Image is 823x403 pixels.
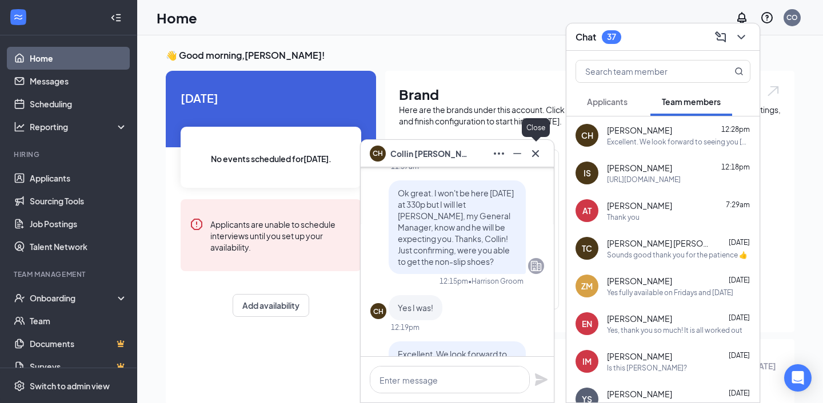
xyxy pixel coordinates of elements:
svg: Analysis [14,121,25,132]
div: Yes, thank you so much! It is all worked out [607,325,742,335]
h3: Chat [576,31,596,43]
img: open.6027fd2a22e1237b5b06.svg [766,84,781,98]
button: Add availability [233,294,309,317]
button: Minimize [508,144,526,163]
div: Here are the brands under this account. Click into a brand to see your locations, managers, job p... [399,104,781,127]
div: Onboarding [30,292,118,304]
span: [DATE] [729,389,750,397]
div: CH [373,307,383,316]
a: Messages [30,70,127,92]
button: ComposeMessage [712,28,730,46]
span: Applicants [587,96,628,107]
span: Ok great. I won't be here [DATE] at 330p but I will let [PERSON_NAME], my General Manager, know a... [398,188,514,267]
svg: Ellipses [492,147,506,160]
svg: WorkstreamLogo [13,11,24,23]
span: 12:28pm [721,125,750,134]
div: Close [522,118,550,137]
h1: Brand [399,84,781,104]
span: [DATE] [729,313,750,322]
svg: Error [190,217,203,231]
input: Search team member [576,61,712,82]
span: [DATE] [729,351,750,360]
div: 37 [607,32,616,42]
svg: ChevronDown [734,30,748,44]
span: Team members [662,96,721,107]
span: [PERSON_NAME] [607,162,672,174]
div: TC [582,243,592,254]
svg: Minimize [510,147,524,160]
h3: 👋 Good morning, [PERSON_NAME] ! [166,49,794,62]
button: Cross [526,144,545,163]
svg: MagnifyingGlass [734,67,744,76]
span: Yes I was! [398,303,433,313]
span: [PERSON_NAME] [607,200,672,211]
div: 12:19pm [391,323,420,332]
a: Scheduling [30,92,127,115]
button: Ellipses [490,144,508,163]
span: Collin [PERSON_NAME] [390,147,470,160]
span: 7:29am [726,200,750,209]
div: CO [786,13,798,22]
span: [PERSON_NAME] [607,313,672,324]
button: ChevronDown [732,28,750,46]
svg: ComposeMessage [714,30,728,44]
svg: UserCheck [14,292,25,304]
h1: Home [157,8,197,27]
a: Home [30,47,127,70]
a: Talent Network [30,235,127,258]
span: [PERSON_NAME] [607,124,672,136]
div: EN [582,318,592,329]
svg: Settings [14,380,25,392]
span: [DATE] [181,89,361,107]
svg: Collapse [110,12,122,23]
div: Hiring [14,150,125,159]
span: [DATE] [729,238,750,247]
svg: Plane [534,373,548,386]
span: • Harrison Groom [468,276,524,286]
div: 12:15pm [440,276,468,286]
div: Sounds good thank you for the patience 👍 [607,250,748,260]
a: SurveysCrown [30,355,127,378]
svg: Notifications [735,11,749,25]
a: Sourcing Tools [30,190,127,212]
a: DocumentsCrown [30,332,127,355]
div: Reporting [30,121,128,132]
span: [PERSON_NAME] [PERSON_NAME] [607,237,710,249]
div: Applicants are unable to schedule interviews until you set up your availability. [210,217,352,253]
a: Team [30,309,127,332]
a: Job Postings [30,212,127,235]
a: Applicants [30,167,127,190]
div: Thank you [607,212,640,222]
div: Yes fully available on Fridays and [DATE] [607,288,733,297]
div: Switch to admin view [30,380,110,392]
svg: QuestionInfo [760,11,774,25]
div: Excellent. We look forward to seeing you [DATE]! [607,137,750,147]
span: No events scheduled for [DATE] . [211,152,331,165]
svg: Cross [529,147,542,160]
span: 12:18pm [721,163,750,171]
div: IM [582,356,592,367]
span: Excellent. We look forward to seeing you [DATE]! [398,349,507,370]
div: AT [582,205,592,216]
span: [PERSON_NAME] [607,388,672,400]
span: [PERSON_NAME] [607,275,672,287]
div: IS [584,167,591,179]
div: [URL][DOMAIN_NAME] [607,175,681,184]
div: ZM [581,280,593,292]
span: [DATE] [729,276,750,284]
div: Team Management [14,269,125,279]
div: Is this [PERSON_NAME]? [607,363,687,373]
svg: Company [529,259,543,273]
div: Open Intercom Messenger [784,364,812,392]
span: [PERSON_NAME] [607,350,672,362]
div: CH [581,130,593,141]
